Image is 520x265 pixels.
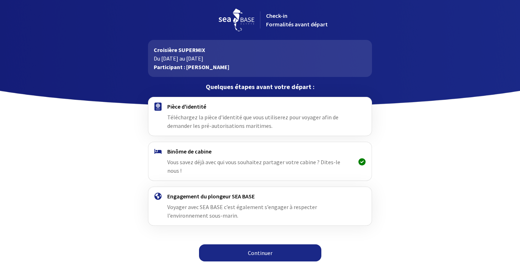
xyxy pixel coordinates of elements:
[154,46,366,54] p: Croisière SUPERMIX
[167,159,340,174] span: Vous savez déjà avec qui vous souhaitez partager votre cabine ? Dites-le nous !
[154,193,162,200] img: engagement.svg
[167,193,352,200] h4: Engagement du plongeur SEA BASE
[148,83,372,91] p: Quelques étapes avant votre départ :
[167,114,338,129] span: Téléchargez la pièce d'identité que vous utiliserez pour voyager afin de demander les pré-autoris...
[167,103,352,110] h4: Pièce d'identité
[167,203,317,219] span: Voyager avec SEA BASE c’est également s’engager à respecter l’environnement sous-marin.
[154,149,162,154] img: binome.svg
[154,54,366,63] p: Du [DATE] au [DATE]
[219,9,254,31] img: logo_seabase.svg
[266,12,328,28] span: Check-in Formalités avant départ
[154,103,162,111] img: passport.svg
[154,63,366,71] p: Participant : [PERSON_NAME]
[199,244,321,261] a: Continuer
[167,148,352,155] h4: Binôme de cabine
